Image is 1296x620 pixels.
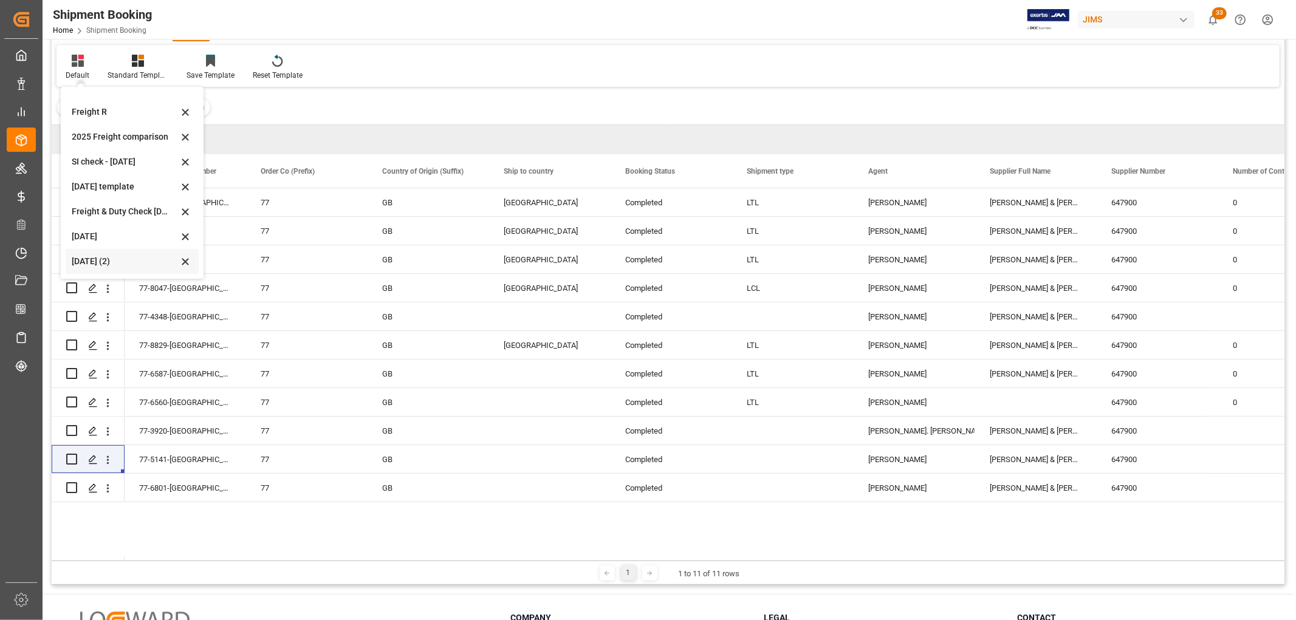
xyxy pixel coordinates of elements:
div: GB [382,417,475,445]
div: GB [382,303,475,331]
div: 647900 [1097,274,1218,302]
button: JIMS [1078,8,1199,31]
div: 77-4348-[GEOGRAPHIC_DATA] [125,302,246,330]
div: LTL [747,217,839,245]
div: 647900 [1097,388,1218,416]
div: 77 [261,332,353,359]
div: [DATE] template [72,180,178,193]
div: Completed [625,246,718,274]
div: [GEOGRAPHIC_DATA] [504,332,596,359]
div: 77 [261,389,353,417]
div: GB [382,217,475,245]
span: Supplier Full Name [990,167,1051,175]
div: Reset Template [253,70,303,81]
div: 77-6560-[GEOGRAPHIC_DATA] [125,388,246,416]
div: GB [382,332,475,359]
div: Completed [625,474,718,502]
div: 647900 [1097,188,1218,216]
div: 647900 [1097,417,1218,445]
div: LTL [747,189,839,217]
div: 77-6587-[GEOGRAPHIC_DATA] [125,359,246,387]
div: [GEOGRAPHIC_DATA] [504,274,596,302]
div: 77 [261,474,353,502]
div: Save Template [187,70,235,81]
div: 77-8047-[GEOGRAPHIC_DATA] [125,274,246,302]
div: 1 [621,565,636,581]
div: Press SPACE to select this row. [52,359,125,388]
div: [PERSON_NAME] [868,217,961,245]
div: LCL [747,274,839,302]
div: GB [382,389,475,417]
div: Completed [625,360,718,388]
div: GB [382,274,475,302]
span: Agent [868,167,888,175]
div: 647900 [1097,217,1218,245]
div: 647900 [1097,474,1218,502]
div: [PERSON_NAME] [868,474,961,502]
div: 647900 [1097,445,1218,473]
div: 647900 [1097,331,1218,359]
div: [GEOGRAPHIC_DATA] [504,246,596,274]
div: 77-8829-[GEOGRAPHIC_DATA] [125,331,246,359]
div: 77 [261,417,353,445]
div: 1 to 11 of 11 rows [679,568,740,580]
div: [PERSON_NAME] & [PERSON_NAME] [975,188,1097,216]
div: Press SPACE to select this row. [52,302,125,331]
div: [PERSON_NAME] & [PERSON_NAME] [975,217,1097,245]
div: 647900 [1097,359,1218,387]
div: [PERSON_NAME] [868,274,961,302]
div: LTL [747,246,839,274]
div: Completed [625,274,718,302]
div: [PERSON_NAME] [868,303,961,331]
div: [PERSON_NAME] & [PERSON_NAME] [975,474,1097,502]
div: [PERSON_NAME]. [PERSON_NAME] [868,417,961,445]
div: 77-5141-[GEOGRAPHIC_DATA] [125,445,246,473]
div: Completed [625,446,718,474]
div: GB [382,360,475,388]
div: [PERSON_NAME] [868,332,961,359]
div: [PERSON_NAME] [868,189,961,217]
div: 77 [261,446,353,474]
div: Freight R [72,106,178,118]
div: 77-6801-[GEOGRAPHIC_DATA] [125,474,246,502]
div: [GEOGRAPHIC_DATA] [504,217,596,245]
div: Default [66,70,89,81]
span: 33 [1212,7,1227,19]
div: 77-3920-[GEOGRAPHIC_DATA] [125,417,246,445]
div: Completed [625,189,718,217]
div: Completed [625,332,718,359]
span: Supplier Number [1111,167,1165,175]
div: Freight & Duty Check [DATE] [72,205,178,218]
div: LTL [747,360,839,388]
div: [PERSON_NAME] [868,360,961,388]
div: [PERSON_NAME] [868,389,961,417]
div: GB [382,189,475,217]
div: Press SPACE to select this row. [52,417,125,445]
div: [DATE] [72,230,178,243]
div: [PERSON_NAME] & [PERSON_NAME] [975,359,1097,387]
div: 77 [261,246,353,274]
div: 77 [261,189,353,217]
span: Booking Status [625,167,675,175]
div: SI check - [DATE] [72,155,178,168]
div: 77 [261,274,353,302]
div: Standard Templates [108,70,168,81]
div: 647900 [1097,245,1218,273]
div: [PERSON_NAME] [868,446,961,474]
div: Press SPACE to select this row. [52,388,125,417]
div: [GEOGRAPHIC_DATA] [504,189,596,217]
div: Press SPACE to select this row. [52,217,125,245]
div: 77 [261,360,353,388]
div: Press SPACE to select this row. [52,188,125,217]
div: Press SPACE to select this row. [52,331,125,359]
div: GB [382,246,475,274]
div: Shipment Booking [53,5,152,24]
div: Press SPACE to select this row. [52,445,125,474]
div: Completed [625,417,718,445]
img: Exertis%20JAM%20-%20Email%20Logo.jpg_1722504956.jpg [1027,9,1069,30]
div: [PERSON_NAME] & [PERSON_NAME] [975,274,1097,302]
div: [PERSON_NAME] & [PERSON_NAME] [975,302,1097,330]
div: [PERSON_NAME] & [PERSON_NAME] [975,445,1097,473]
div: [PERSON_NAME] [868,246,961,274]
a: Home [53,26,73,35]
